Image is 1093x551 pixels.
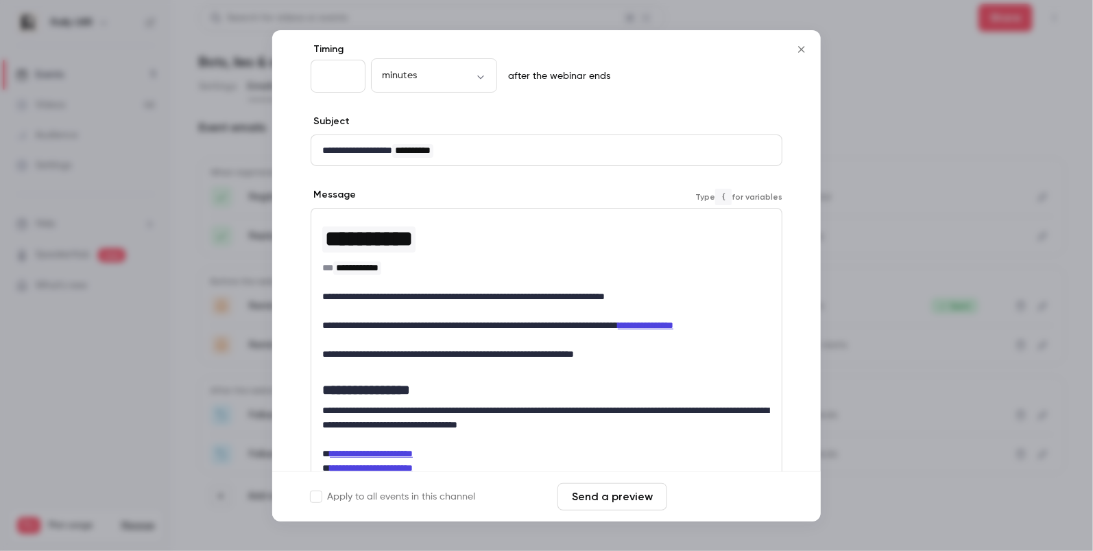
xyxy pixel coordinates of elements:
[557,483,667,511] button: Send a preview
[311,188,356,202] label: Message
[503,69,610,83] p: after the webinar ends
[788,36,815,63] button: Close
[695,189,782,205] span: Type for variables
[311,135,782,166] div: editor
[311,43,782,56] label: Timing
[371,69,497,82] div: minutes
[311,209,782,484] div: editor
[311,490,475,504] label: Apply to all events in this channel
[311,115,350,128] label: Subject
[715,189,732,205] code: {
[673,483,782,511] button: Save changes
